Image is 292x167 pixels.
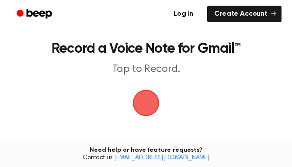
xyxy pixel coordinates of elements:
[19,42,273,56] h1: Record a Voice Note for Gmail™
[165,4,202,24] a: Log in
[19,63,273,76] p: Tap to Record.
[114,155,209,161] a: [EMAIL_ADDRESS][DOMAIN_NAME]
[5,154,287,162] span: Contact us
[10,6,60,23] a: Beep
[207,6,282,22] a: Create Account
[133,90,159,116] img: Beep Logo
